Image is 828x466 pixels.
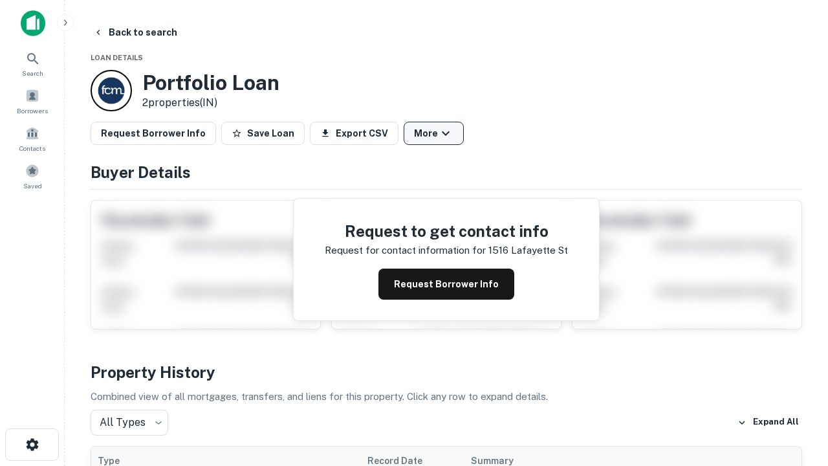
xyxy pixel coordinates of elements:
button: Back to search [88,21,182,44]
button: Request Borrower Info [91,122,216,145]
span: Saved [23,181,42,191]
p: 2 properties (IN) [142,95,279,111]
p: 1516 lafayette st [488,243,568,258]
span: Borrowers [17,105,48,116]
button: More [404,122,464,145]
span: Contacts [19,143,45,153]
button: Expand All [734,413,802,432]
iframe: Chat Widget [763,362,828,425]
span: Search [22,68,43,78]
p: Request for contact information for [325,243,486,258]
h4: Buyer Details [91,161,802,184]
h4: Property History [91,361,802,384]
a: Search [4,46,61,81]
h4: Request to get contact info [325,219,568,243]
a: Contacts [4,121,61,156]
button: Save Loan [221,122,305,145]
img: capitalize-icon.png [21,10,45,36]
span: Loan Details [91,54,143,61]
a: Borrowers [4,83,61,118]
h3: Portfolio Loan [142,71,279,95]
button: Export CSV [310,122,398,145]
button: Request Borrower Info [378,269,514,300]
div: All Types [91,410,168,436]
a: Saved [4,159,61,194]
p: Combined view of all mortgages, transfers, and liens for this property. Click any row to expand d... [91,389,802,405]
